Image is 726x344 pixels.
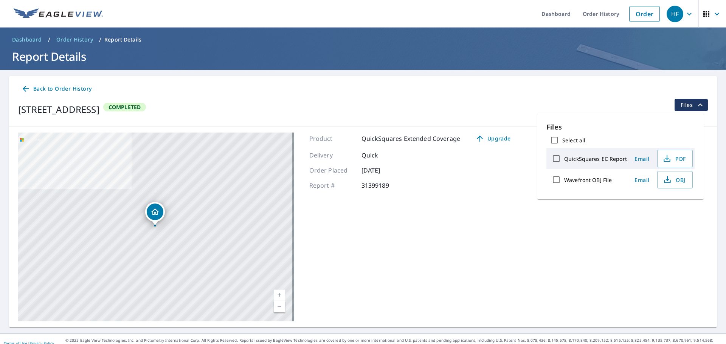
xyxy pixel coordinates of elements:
nav: breadcrumb [9,34,717,46]
button: Email [630,153,654,165]
button: filesDropdownBtn-31399189 [674,99,708,111]
a: Current Level 17, Zoom Out [274,301,285,312]
span: Completed [104,103,146,111]
p: Order Placed [309,166,355,175]
a: Back to Order History [18,82,95,96]
label: Wavefront OBJ File [564,176,612,184]
img: EV Logo [14,8,103,20]
span: Back to Order History [21,84,92,94]
button: Email [630,174,654,186]
button: OBJ [657,171,693,188]
p: Report Details [104,36,141,43]
div: [STREET_ADDRESS] [18,103,99,116]
h1: Report Details [9,49,717,64]
span: Dashboard [12,36,42,43]
span: OBJ [662,175,686,184]
span: Email [633,155,651,162]
p: 31399189 [361,181,407,190]
p: Delivery [309,151,355,160]
div: Dropped pin, building 1, Residential property, 2402 Sabra Ct Kissimmee, FL 34744-2784 [145,202,165,225]
a: Current Level 17, Zoom In [274,290,285,301]
li: / [48,35,50,44]
span: Upgrade [474,134,512,143]
a: Order History [53,34,96,46]
span: Files [681,100,705,110]
label: QuickSquares EC Report [564,155,627,162]
span: Order History [56,36,93,43]
p: Report # [309,181,355,190]
span: Email [633,176,651,184]
p: Files [546,122,695,132]
a: Upgrade [469,133,517,145]
li: / [99,35,101,44]
label: Select all [562,137,585,144]
p: [DATE] [361,166,407,175]
p: QuickSquares Extended Coverage [361,134,461,143]
p: Quick [361,151,407,160]
a: Dashboard [9,34,45,46]
p: Product [309,134,355,143]
button: PDF [657,150,693,167]
div: HF [667,6,683,22]
span: PDF [662,154,686,163]
a: Order [629,6,660,22]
